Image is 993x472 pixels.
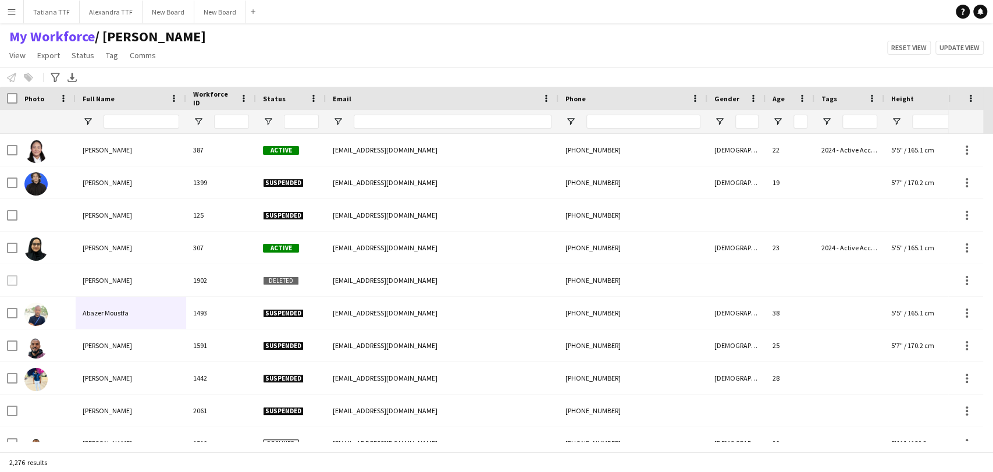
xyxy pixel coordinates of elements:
div: 38 [766,297,814,329]
span: Height [891,94,914,103]
div: 1399 [186,166,256,198]
button: Alexandra TTF [80,1,143,23]
span: Suspended [263,342,304,350]
input: Age Filter Input [793,115,807,129]
div: [EMAIL_ADDRESS][DOMAIN_NAME] [326,134,558,166]
div: [DEMOGRAPHIC_DATA] [707,362,766,394]
button: New Board [143,1,194,23]
div: [EMAIL_ADDRESS][DOMAIN_NAME] [326,297,558,329]
div: [EMAIL_ADDRESS][DOMAIN_NAME] [326,362,558,394]
div: [PHONE_NUMBER] [558,329,707,361]
input: Status Filter Input [284,115,319,129]
div: [EMAIL_ADDRESS][DOMAIN_NAME] [326,329,558,361]
span: Tags [821,94,837,103]
div: 19 [766,166,814,198]
span: View [9,50,26,61]
span: Age [773,94,785,103]
div: 1591 [186,329,256,361]
input: Full Name Filter Input [104,115,179,129]
span: Suspended [263,211,304,220]
button: Open Filter Menu [263,116,273,127]
div: 25 [766,329,814,361]
span: Deleted [263,276,299,285]
span: Suspended [263,179,304,187]
img: Aamir Shafi [24,172,48,196]
div: [PHONE_NUMBER] [558,395,707,427]
div: 1902 [186,264,256,296]
span: Active [263,244,299,253]
div: 2024 - Active Accounts, 2025 - Active Accounts [814,232,884,264]
a: Comms [125,48,161,63]
div: [EMAIL_ADDRESS][DOMAIN_NAME] [326,232,558,264]
div: 1493 [186,297,256,329]
div: 28 [766,362,814,394]
div: [EMAIL_ADDRESS][DOMAIN_NAME] [326,264,558,296]
div: [EMAIL_ADDRESS][DOMAIN_NAME] [326,395,558,427]
div: [DEMOGRAPHIC_DATA] [707,134,766,166]
span: Tag [106,50,118,61]
span: [PERSON_NAME] [83,211,132,219]
span: Status [72,50,94,61]
div: 29 [766,427,814,459]
span: Gender [714,94,739,103]
span: Suspended [263,374,304,383]
span: [PERSON_NAME] [83,439,132,448]
span: Suspended [263,309,304,318]
span: TATIANA [95,28,206,45]
button: Open Filter Menu [714,116,725,127]
img: Abdalbagi Elsheikh [24,433,48,456]
div: [DEMOGRAPHIC_DATA] [707,427,766,459]
span: Abazer Moustfa [83,308,129,317]
div: [PHONE_NUMBER] [558,362,707,394]
button: New Board [194,1,246,23]
div: 22 [766,134,814,166]
span: Photo [24,94,44,103]
div: [DEMOGRAPHIC_DATA] [707,232,766,264]
span: [PERSON_NAME] [83,341,132,350]
button: Tatiana TTF [24,1,80,23]
div: 2061 [186,395,256,427]
span: Suspended [263,407,304,416]
div: 387 [186,134,256,166]
span: Declined [263,439,299,448]
img: Aayisha Mezna [24,237,48,261]
div: [PHONE_NUMBER] [558,134,707,166]
button: Open Filter Menu [333,116,343,127]
span: Comms [130,50,156,61]
span: Active [263,146,299,155]
button: Open Filter Menu [821,116,832,127]
div: 1519 [186,427,256,459]
button: Open Filter Menu [773,116,783,127]
div: [EMAIL_ADDRESS][DOMAIN_NAME] [326,427,558,459]
span: [PERSON_NAME] [83,178,132,187]
img: Abazer Moustfa [24,303,48,326]
img: Aahd Abdullah [24,140,48,163]
div: 307 [186,232,256,264]
app-action-btn: Advanced filters [48,70,62,84]
div: [DEMOGRAPHIC_DATA] [707,297,766,329]
input: Workforce ID Filter Input [214,115,249,129]
button: Open Filter Menu [193,116,204,127]
button: Update view [935,41,984,55]
div: [PHONE_NUMBER] [558,199,707,231]
button: Reset view [887,41,931,55]
span: [PERSON_NAME] [83,243,132,252]
div: [EMAIL_ADDRESS][DOMAIN_NAME] [326,199,558,231]
img: Abbas Alsyed [24,335,48,359]
div: [PHONE_NUMBER] [558,232,707,264]
span: Status [263,94,286,103]
input: Row Selection is disabled for this row (unchecked) [7,275,17,286]
span: [PERSON_NAME] [83,276,132,285]
a: Status [67,48,99,63]
img: Abbas Eltigani [24,368,48,391]
input: Tags Filter Input [842,115,877,129]
input: Gender Filter Input [735,115,759,129]
button: Open Filter Menu [83,116,93,127]
a: Tag [101,48,123,63]
div: [PHONE_NUMBER] [558,297,707,329]
span: [PERSON_NAME] [83,145,132,154]
input: Email Filter Input [354,115,551,129]
input: Phone Filter Input [586,115,700,129]
span: Workforce ID [193,90,235,107]
a: View [5,48,30,63]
